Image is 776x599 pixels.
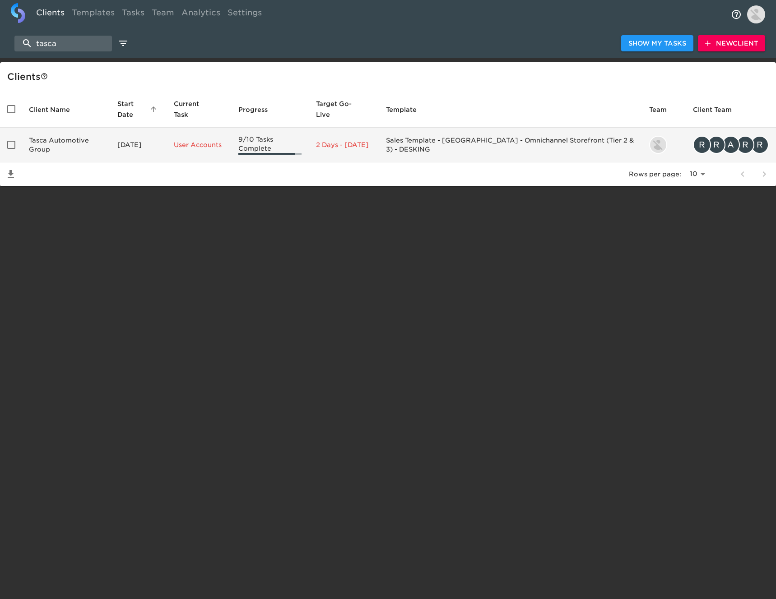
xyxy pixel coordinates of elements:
[110,128,167,162] td: [DATE]
[33,3,68,25] a: Clients
[22,128,110,162] td: Tasca Automotive Group
[649,136,678,154] div: kevin.lo@roadster.com
[316,98,360,120] span: Calculated based on the start date and the duration of all Tasks contained in this Hub.
[725,4,747,25] button: notifications
[386,104,428,115] span: Template
[693,104,743,115] span: Client Team
[11,3,25,23] img: logo
[705,38,758,49] span: New Client
[736,136,754,154] div: R
[174,140,224,149] p: User Accounts
[707,136,725,154] div: R
[722,136,740,154] div: A
[628,38,686,49] span: Show My Tasks
[685,167,708,181] select: rows per page
[231,128,309,162] td: 9/10 Tasks Complete
[116,36,131,51] button: edit
[41,73,48,80] svg: This is a list of all of your clients and clients shared with you
[629,170,681,179] p: Rows per page:
[118,3,148,25] a: Tasks
[68,3,118,25] a: Templates
[693,136,769,154] div: rsylvia@tasca.com, rsoars@tasca.com, ahollis@tasca.com, rsoares@tasca.com, rsilvia@tasca.com
[117,98,159,120] span: Start Date
[316,98,372,120] span: Target Go-Live
[14,36,112,51] input: search
[174,98,212,120] span: This is the next Task in this Hub that should be completed
[698,35,765,52] button: NewClient
[29,104,82,115] span: Client Name
[148,3,178,25] a: Team
[174,98,224,120] span: Current Task
[649,104,678,115] span: Team
[751,136,769,154] div: R
[316,140,372,149] p: 2 Days - [DATE]
[747,5,765,23] img: Profile
[621,35,693,52] button: Show My Tasks
[224,3,265,25] a: Settings
[238,104,279,115] span: Progress
[650,137,666,153] img: kevin.lo@roadster.com
[7,69,772,84] div: Client s
[379,128,642,162] td: Sales Template - [GEOGRAPHIC_DATA] - Omnichannel Storefront (Tier 2 & 3) - DESKING
[693,136,711,154] div: R
[178,3,224,25] a: Analytics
